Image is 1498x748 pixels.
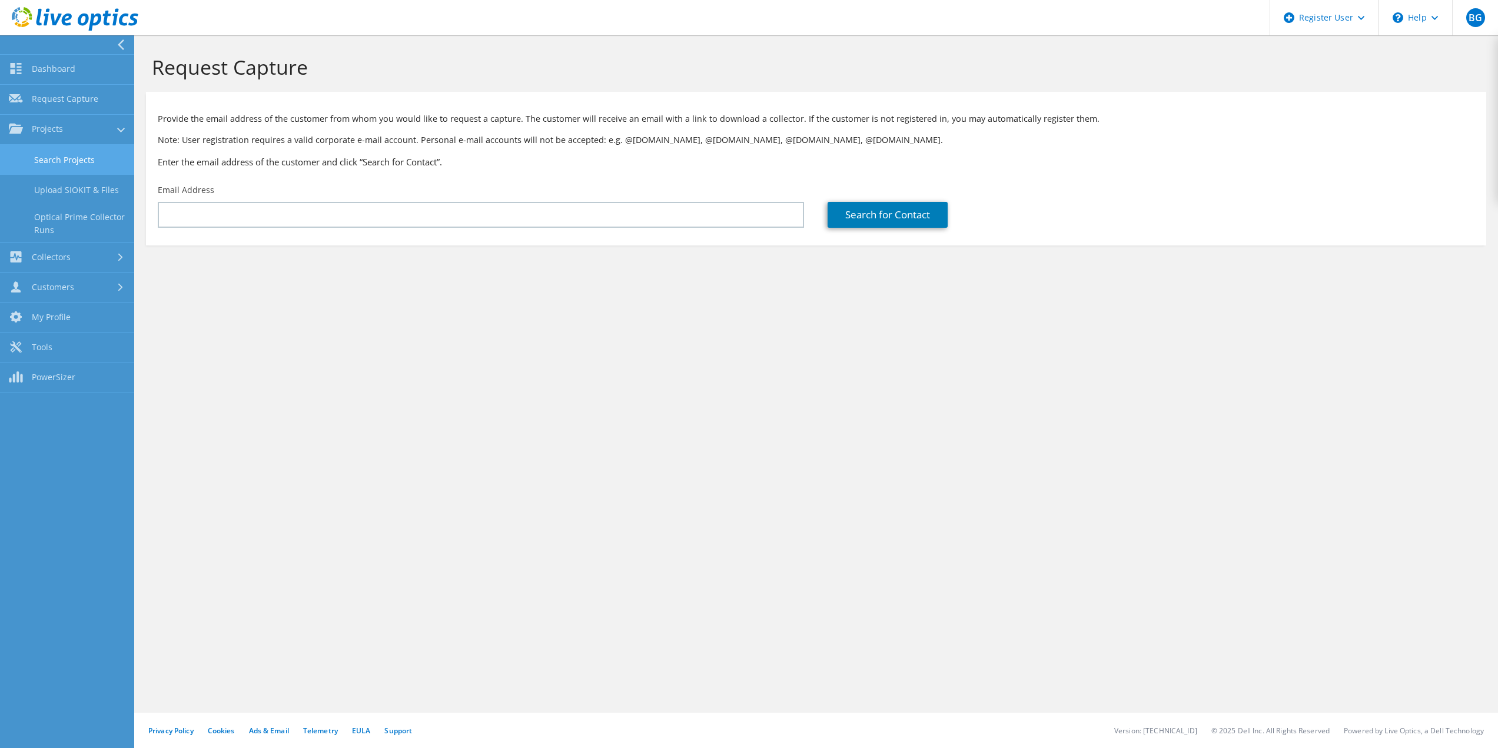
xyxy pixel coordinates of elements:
a: EULA [352,726,370,736]
label: Email Address [158,184,214,196]
a: Telemetry [303,726,338,736]
li: Version: [TECHNICAL_ID] [1114,726,1197,736]
a: Privacy Policy [148,726,194,736]
a: Ads & Email [249,726,289,736]
a: Cookies [208,726,235,736]
p: Provide the email address of the customer from whom you would like to request a capture. The cust... [158,112,1474,125]
span: BG [1466,8,1485,27]
li: © 2025 Dell Inc. All Rights Reserved [1211,726,1330,736]
li: Powered by Live Optics, a Dell Technology [1344,726,1484,736]
a: Support [384,726,412,736]
p: Note: User registration requires a valid corporate e-mail account. Personal e-mail accounts will ... [158,134,1474,147]
a: Search for Contact [828,202,948,228]
h3: Enter the email address of the customer and click “Search for Contact”. [158,155,1474,168]
svg: \n [1393,12,1403,23]
h1: Request Capture [152,55,1474,79]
